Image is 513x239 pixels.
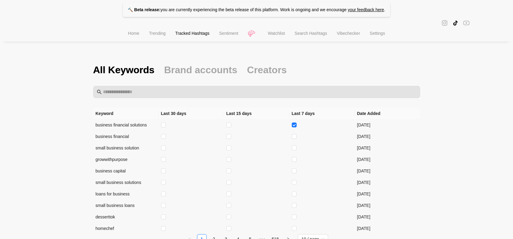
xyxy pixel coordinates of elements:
span: Settings [370,31,385,36]
td: business financial [93,131,159,142]
span: Search Hashtags [294,31,327,36]
span: Brand accounts [164,64,237,76]
span: Watchlist [268,31,285,36]
span: Trending [149,31,166,36]
span: youtube [463,19,469,26]
span: Home [128,31,139,36]
span: Tracked Hashtags [175,31,209,36]
span: All Keywords [93,64,155,76]
td: small business solution [93,142,159,154]
td: growwithpurpose [93,154,159,165]
strong: 🔨 Beta release: [128,7,160,12]
th: Last 15 days [224,108,289,119]
td: business financial solutions [93,119,159,131]
td: [DATE] [355,188,420,200]
td: [DATE] [355,177,420,188]
th: Last 7 days [289,108,355,119]
span: Vibechecker [337,31,360,36]
td: [DATE] [355,142,420,154]
p: you are currently experiencing the beta release of this platform. Work is ongoing and we encourage . [123,2,390,17]
span: instagram [442,19,448,26]
span: search [97,90,102,94]
span: Creators [247,64,287,76]
th: Keyword [93,108,159,119]
td: [DATE] [355,119,420,131]
td: small business loans [93,200,159,211]
td: [DATE] [355,200,420,211]
td: [DATE] [355,211,420,223]
td: [DATE] [355,223,420,234]
td: homechef [93,223,159,234]
td: desserttok [93,211,159,223]
td: [DATE] [355,165,420,177]
th: Last 30 days [159,108,224,119]
td: loans for business [93,188,159,200]
span: Sentiment [219,31,238,36]
a: your feedback here [348,7,384,12]
td: [DATE] [355,131,420,142]
td: [DATE] [355,154,420,165]
th: Date Added [355,108,420,119]
td: business capital [93,165,159,177]
td: small business solutions [93,177,159,188]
